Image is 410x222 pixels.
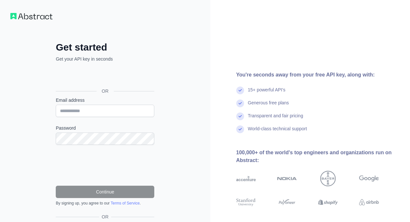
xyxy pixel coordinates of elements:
h2: Get started [56,41,154,53]
div: By signing up, you agree to our . [56,201,154,206]
div: 15+ powerful API's [248,87,286,99]
a: Terms of Service [111,201,139,205]
div: Generous free plans [248,99,289,112]
iframe: reCAPTCHA [56,153,154,178]
div: You're seconds away from your free API key, along with: [236,71,400,79]
img: airbnb [359,197,379,207]
img: accenture [236,171,256,186]
div: 100,000+ of the world's top engineers and organizations run on Abstract: [236,149,400,164]
img: google [359,171,379,186]
img: check mark [236,87,244,94]
span: OR [99,214,111,220]
img: check mark [236,99,244,107]
img: check mark [236,112,244,120]
img: payoneer [277,197,297,207]
div: World-class technical support [248,125,307,138]
img: check mark [236,125,244,133]
button: Continue [56,186,154,198]
label: Email address [56,97,154,103]
label: Password [56,125,154,131]
img: Workflow [10,13,53,19]
img: shopify [318,197,338,207]
img: nokia [277,171,297,186]
iframe: Knap til Log ind med Google [53,69,156,84]
div: Transparent and fair pricing [248,112,303,125]
p: Get your API key in seconds [56,56,154,62]
span: OR [97,88,114,94]
img: bayer [320,171,336,186]
img: stanford university [236,197,256,207]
